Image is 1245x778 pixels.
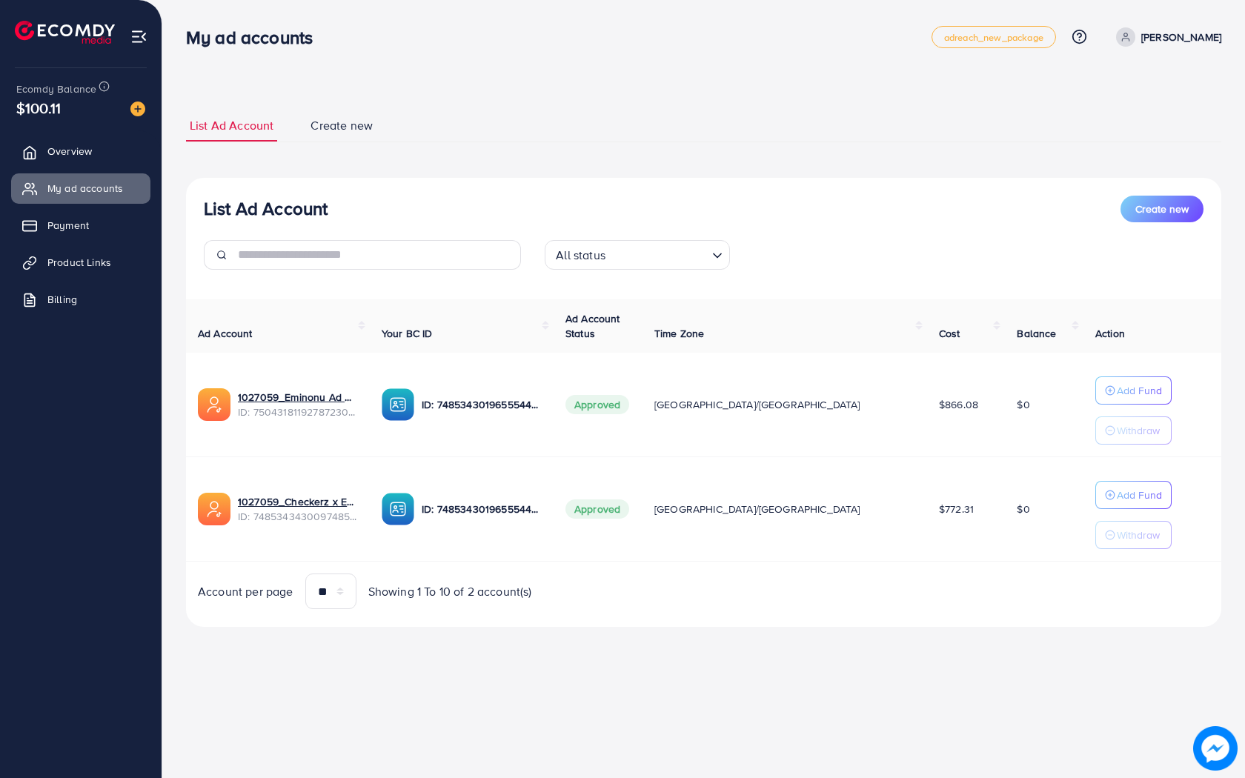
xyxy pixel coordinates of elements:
span: ID: 7485343430097485841 [238,509,358,524]
span: Showing 1 To 10 of 2 account(s) [368,583,532,600]
img: menu [130,28,147,45]
a: 1027059_Checkerz x Ecomdy_1742817341478 [238,494,358,509]
div: Search for option [545,240,730,270]
p: [PERSON_NAME] [1141,28,1221,46]
span: Action [1095,326,1125,341]
span: Ad Account [198,326,253,341]
h3: List Ad Account [204,198,328,219]
span: Ad Account Status [565,311,620,341]
span: Payment [47,218,89,233]
span: $100.11 [16,97,61,119]
div: <span class='underline'>1027059_Eminonu Ad Account_1747235238029</span></br>7504318119278723089 [238,390,358,420]
span: List Ad Account [190,117,273,134]
p: Add Fund [1117,486,1162,504]
a: 1027059_Eminonu Ad Account_1747235238029 [238,390,358,405]
input: Search for option [610,242,706,266]
img: ic-ads-acc.e4c84228.svg [198,388,230,421]
span: Your BC ID [382,326,433,341]
img: logo [15,21,115,44]
button: Add Fund [1095,481,1172,509]
span: Billing [47,292,77,307]
button: Create new [1120,196,1203,222]
a: My ad accounts [11,173,150,203]
span: $866.08 [939,397,978,412]
button: Add Fund [1095,376,1172,405]
img: image [130,102,145,116]
span: Approved [565,395,629,414]
span: [GEOGRAPHIC_DATA]/[GEOGRAPHIC_DATA] [654,502,860,516]
p: Add Fund [1117,382,1162,399]
a: adreach_new_package [932,26,1056,48]
span: Overview [47,144,92,159]
a: Overview [11,136,150,166]
img: ic-ads-acc.e4c84228.svg [198,493,230,525]
a: Billing [11,285,150,314]
span: Create new [311,117,373,134]
p: ID: 7485343019655544833 [422,500,542,518]
img: ic-ba-acc.ded83a64.svg [382,388,414,421]
span: Time Zone [654,326,704,341]
img: image [1197,730,1235,768]
span: adreach_new_package [944,33,1043,42]
span: Balance [1017,326,1056,341]
span: $0 [1017,502,1029,516]
span: ID: 7504318119278723089 [238,405,358,419]
a: [PERSON_NAME] [1110,27,1221,47]
span: Cost [939,326,960,341]
span: Approved [565,499,629,519]
span: All status [553,245,608,266]
span: Product Links [47,255,111,270]
a: Product Links [11,247,150,277]
span: Create new [1135,202,1189,216]
img: ic-ba-acc.ded83a64.svg [382,493,414,525]
span: $772.31 [939,502,974,516]
span: My ad accounts [47,181,123,196]
span: Ecomdy Balance [16,82,96,96]
button: Withdraw [1095,416,1172,445]
span: $0 [1017,397,1029,412]
h3: My ad accounts [186,27,325,48]
span: Account per page [198,583,293,600]
div: <span class='underline'>1027059_Checkerz x Ecomdy_1742817341478</span></br>7485343430097485841 [238,494,358,525]
button: Withdraw [1095,521,1172,549]
p: Withdraw [1117,422,1160,439]
p: Withdraw [1117,526,1160,544]
span: [GEOGRAPHIC_DATA]/[GEOGRAPHIC_DATA] [654,397,860,412]
p: ID: 7485343019655544833 [422,396,542,413]
a: Payment [11,210,150,240]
